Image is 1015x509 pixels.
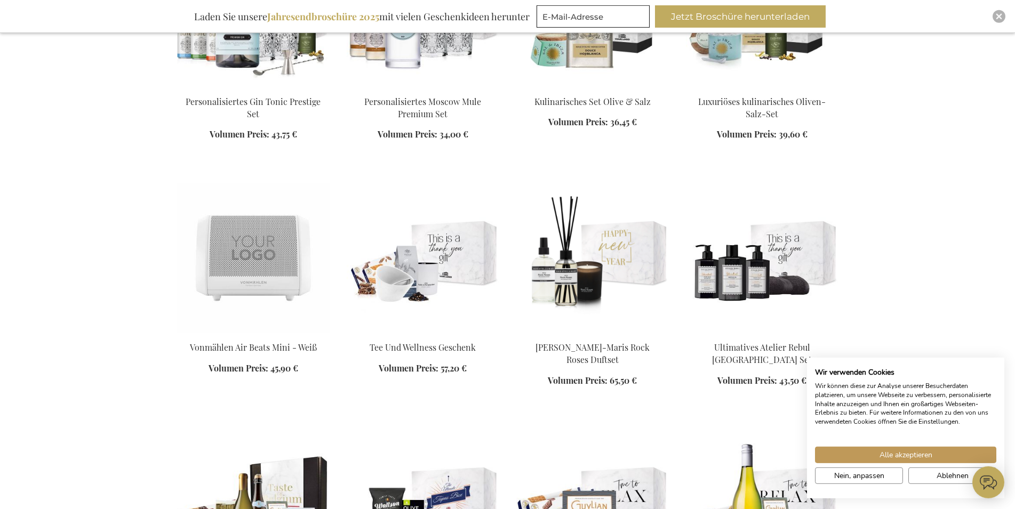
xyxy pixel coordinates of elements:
[271,128,297,140] span: 43,75 €
[267,10,379,23] b: Jahresendbroschüre 2025
[370,342,476,353] a: Tee Und Wellness Geschenk
[717,375,806,387] a: Volumen Preis: 43,50 €
[189,5,534,28] div: Laden Sie unsere mit vielen Geschenkideen herunter
[779,375,806,386] span: 43,50 €
[516,83,669,93] a: Olive & Salt Culinary Set Kulinarisches Set Olive & Salz
[379,362,467,375] a: Volumen Preis: 57,20 €
[548,375,637,387] a: Volumen Preis: 65,50 €
[717,128,777,140] span: Volumen Preis:
[815,467,903,484] button: cookie Einstellungen anpassen
[717,375,777,386] span: Volumen Preis:
[880,449,932,460] span: Alle akzeptieren
[210,128,269,140] span: Volumen Preis:
[610,375,637,386] span: 65,50 €
[209,362,268,374] span: Volumen Preis:
[779,128,808,140] span: 39,60 €
[993,10,1005,23] div: Close
[610,116,637,127] span: 36,45 €
[347,83,499,93] a: Gepersonaliseerde Moscow Mule Premium Set
[972,466,1004,498] iframe: belco-activator-frame
[347,328,499,338] a: Tee Und Wellness Geschenk
[686,83,838,93] a: Luxury Olive & Salt Culinary Set
[534,96,651,107] a: Kulinarisches Set Olive & Salz
[815,368,996,377] h2: Wir verwenden Cookies
[378,128,437,140] span: Volumen Preis:
[548,375,608,386] span: Volumen Preis:
[379,362,438,374] span: Volumen Preis:
[908,467,996,484] button: Alle verweigern cookies
[516,183,669,333] img: Marie-Stella-Maris Rock Roses Fragrance Set
[698,96,826,119] a: Luxuriöses kulinarisches Oliven-Salz-Set
[177,83,330,93] a: Personalised Gin Tonic Prestige Set Personalisiertes Gin Tonic Prestige Set
[686,183,838,333] img: Ultimatives Atelier Rebul Istanbul Set
[439,128,468,140] span: 34,00 €
[712,342,812,365] a: Ultimatives Atelier Rebul [GEOGRAPHIC_DATA] Set
[717,128,808,141] a: Volumen Preis: 39,60 €
[536,342,650,365] a: [PERSON_NAME]-Maris Rock Roses Duftset
[834,470,884,481] span: Nein, anpassen
[937,470,969,481] span: Ablehnen
[364,96,481,119] a: Personalisiertes Moscow Mule Premium Set
[177,183,330,333] img: Vonmahlen Air Beats Mini
[186,96,321,119] a: Personalisiertes Gin Tonic Prestige Set
[270,362,298,374] span: 45,90 €
[686,328,838,338] a: Ultimatives Atelier Rebul Istanbul Set
[815,382,996,426] p: Wir können diese zur Analyse unserer Besucherdaten platzieren, um unsere Webseite zu verbessern, ...
[177,328,330,338] a: Vonmahlen Air Beats Mini
[548,116,637,128] a: Volumen Preis: 36,45 €
[537,5,653,31] form: marketing offers and promotions
[209,362,298,375] a: Volumen Preis: 45,90 €
[655,5,826,28] button: Jetzt Broschüre herunterladen
[996,13,1002,20] img: Close
[441,362,467,374] span: 57,20 €
[190,342,317,353] a: Vonmählen Air Beats Mini - Weiß
[347,183,499,333] img: Tee Und Wellness Geschenk
[210,128,297,141] a: Volumen Preis: 43,75 €
[815,447,996,463] button: Akzeptieren Sie alle cookies
[516,328,669,338] a: Marie-Stella-Maris Rock Roses Fragrance Set
[537,5,650,28] input: E-Mail-Adresse
[378,128,468,141] a: Volumen Preis: 34,00 €
[548,116,608,127] span: Volumen Preis:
